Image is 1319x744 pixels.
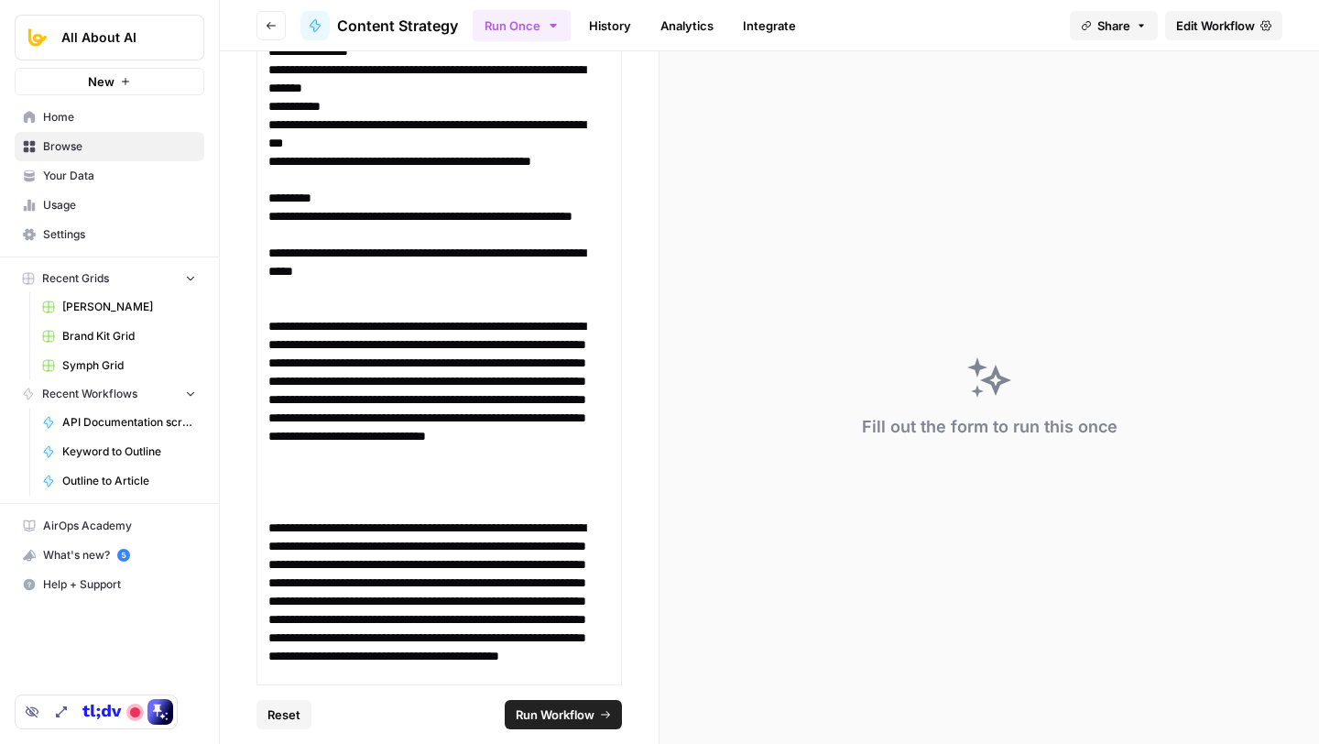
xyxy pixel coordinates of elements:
[21,21,54,54] img: All About AI Logo
[34,437,204,466] a: Keyword to Outline
[1070,11,1158,40] button: Share
[34,408,204,437] a: API Documentation scraper
[43,109,196,126] span: Home
[337,15,458,37] span: Content Strategy
[15,191,204,220] a: Usage
[34,466,204,496] a: Outline to Article
[15,68,204,95] button: New
[62,473,196,489] span: Outline to Article
[42,270,109,287] span: Recent Grids
[15,541,204,570] button: What's new? 5
[34,292,204,322] a: [PERSON_NAME]
[15,511,204,541] a: AirOps Academy
[300,11,458,40] a: Content Strategy
[15,265,204,292] button: Recent Grids
[1176,16,1255,35] span: Edit Workflow
[15,132,204,161] a: Browse
[15,220,204,249] a: Settings
[117,549,130,562] a: 5
[43,226,196,243] span: Settings
[43,168,196,184] span: Your Data
[43,197,196,213] span: Usage
[516,706,594,724] span: Run Workflow
[732,11,807,40] a: Integrate
[649,11,725,40] a: Analytics
[62,299,196,315] span: [PERSON_NAME]
[15,15,204,60] button: Workspace: All About AI
[505,700,622,729] button: Run Workflow
[34,351,204,380] a: Symph Grid
[16,542,203,569] div: What's new?
[862,414,1117,440] div: Fill out the form to run this once
[578,11,642,40] a: History
[43,138,196,155] span: Browse
[42,386,137,402] span: Recent Workflows
[61,28,172,47] span: All About AI
[88,72,114,91] span: New
[43,576,196,593] span: Help + Support
[15,161,204,191] a: Your Data
[62,357,196,374] span: Symph Grid
[1097,16,1130,35] span: Share
[473,10,571,41] button: Run Once
[43,518,196,534] span: AirOps Academy
[267,706,300,724] span: Reset
[62,443,196,460] span: Keyword to Outline
[256,700,311,729] button: Reset
[1165,11,1282,40] a: Edit Workflow
[15,380,204,408] button: Recent Workflows
[34,322,204,351] a: Brand Kit Grid
[15,570,204,599] button: Help + Support
[15,103,204,132] a: Home
[62,414,196,431] span: API Documentation scraper
[121,551,125,560] text: 5
[62,328,196,345] span: Brand Kit Grid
